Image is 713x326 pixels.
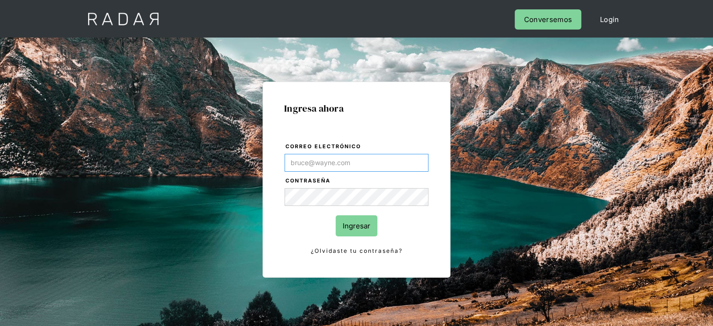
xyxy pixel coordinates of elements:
a: ¿Olvidaste tu contraseña? [285,246,428,256]
a: Conversemos [515,9,581,30]
label: Correo electrónico [285,142,428,152]
input: Ingresar [336,215,377,236]
input: bruce@wayne.com [285,154,428,172]
form: Login Form [284,142,429,256]
h1: Ingresa ahora [284,103,429,114]
label: Contraseña [285,176,428,186]
a: Login [591,9,629,30]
